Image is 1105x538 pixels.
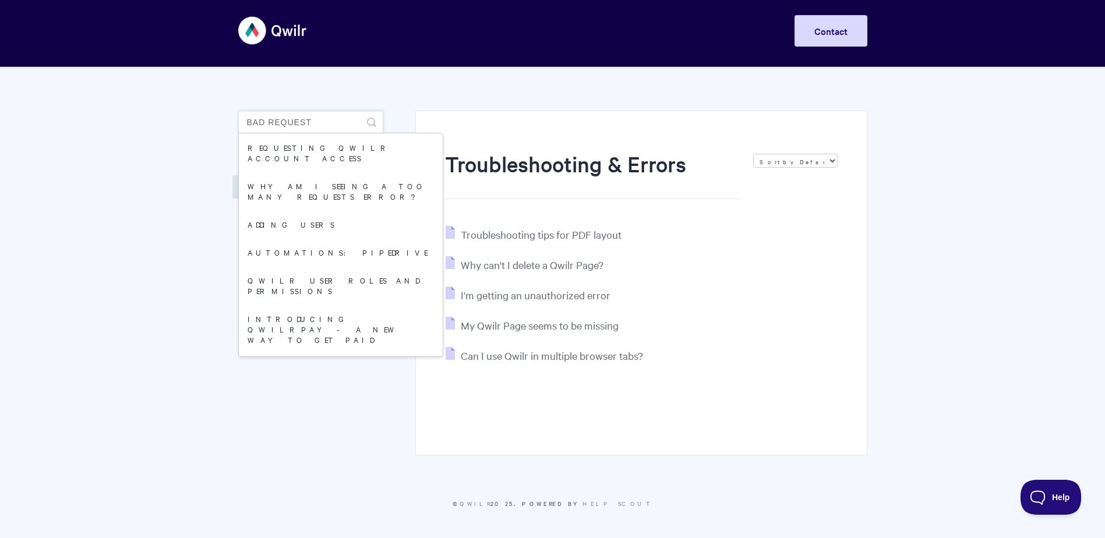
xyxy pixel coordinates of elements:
[238,498,867,509] p: © 2025.
[446,228,622,241] a: Troubleshooting tips for PDF layout
[238,9,308,52] img: Qwilr Help Center
[461,288,610,302] span: I'm getting an unauthorized error
[582,499,653,508] a: Help Scout
[461,318,619,332] span: My Qwilr Page seems to be missing
[239,210,443,238] a: Adding users
[239,266,443,305] a: Qwilr User Roles and Permissions
[239,238,443,266] a: Automations: Pipedrive
[461,228,622,241] span: Troubleshooting tips for PDF layout
[239,305,443,353] a: Introducing QwilrPay - A New Way to Get Paid
[446,318,619,332] a: My Qwilr Page seems to be missing
[795,15,867,47] a: Contact
[238,111,383,134] input: Search
[446,258,603,271] a: Why can't I delete a Qwilr Page?
[753,154,838,168] select: Page reloads on selection
[461,258,603,271] span: Why can't I delete a Qwilr Page?
[460,499,490,508] a: Qwilr
[446,288,610,302] a: I'm getting an unauthorized error
[239,172,443,210] a: Why am I seeing a Too Many Requests error?
[522,499,653,508] span: Powered by
[1021,480,1082,515] iframe: Toggle Customer Support
[461,349,643,362] span: Can I use Qwilr in multiple browser tabs?
[446,349,643,362] a: Can I use Qwilr in multiple browser tabs?
[232,175,368,199] a: Troubleshooting & Errors
[445,149,741,199] h1: Troubleshooting & Errors
[239,133,443,172] a: Requesting Qwilr account access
